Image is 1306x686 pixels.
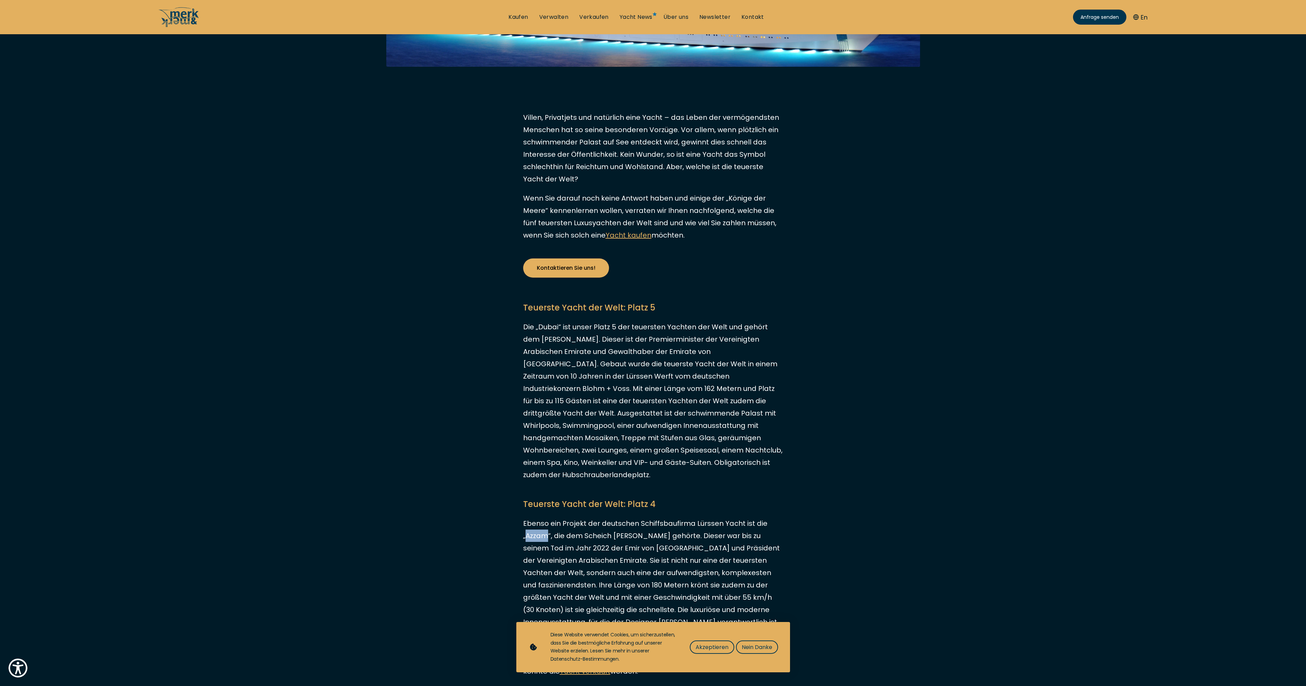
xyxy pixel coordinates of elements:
div: Diese Website verwendet Cookies, um sicherzustellen, dass Sie die bestmögliche Erfahrung auf unse... [551,631,676,663]
a: Kaufen [508,13,528,21]
a: Anfrage senden [1073,10,1126,25]
button: Nein Danke [736,640,778,654]
button: Akzeptieren [690,640,734,654]
button: En [1133,13,1148,22]
a: Verwalten [539,13,569,21]
p: Die „Dubai“ ist unser Platz 5 der teuersten Yachten der Welt und gehört dem [PERSON_NAME]. Dieser... [523,321,783,481]
a: Kontakt [741,13,764,21]
p: Wenn Sie darauf noch keine Antwort haben und einige der „Könige der Meere“ kennenlernen wollen, v... [523,192,783,241]
span: Akzeptieren [696,643,728,651]
button: Show Accessibility Preferences [7,657,29,679]
a: Yacht News [620,13,652,21]
a: Newsletter [699,13,730,21]
a: Über uns [663,13,688,21]
p: Villen, Privatjets und natürlich eine Yacht – das Leben der vermögendsten Menschen hat so seine b... [523,111,783,185]
span: Nein Danke [742,643,772,651]
h2: Teuerste Yacht der Welt: Platz 4 [523,498,783,510]
a: Yacht kaufen [606,230,651,240]
a: Verkaufen [579,13,609,21]
a: Datenschutz-Bestimmungen [551,656,619,662]
h2: Teuerste Yacht der Welt: Platz 5 [523,302,783,314]
span: Anfrage senden [1081,14,1119,21]
p: Ebenso ein Projekt der deutschen Schiffsbaufirma Lürssen Yacht ist die „Azzam“, die dem Scheich [... [523,517,783,677]
a: Kontaktieren Sie uns! [523,258,609,278]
